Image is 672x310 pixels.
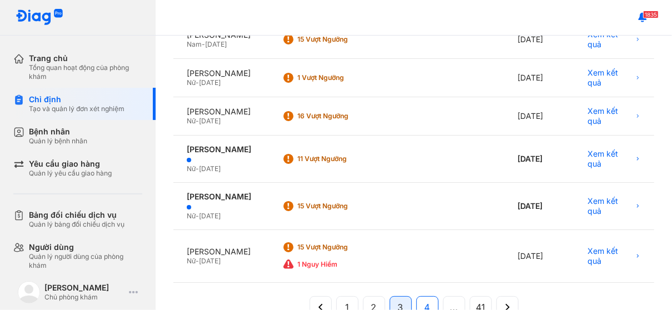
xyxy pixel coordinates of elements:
span: Xem kết quả [588,149,632,169]
span: Nữ [187,117,196,125]
span: Nữ [187,164,196,173]
div: Người dùng [29,242,142,252]
span: Nữ [187,212,196,220]
div: Trang chủ [29,53,142,63]
div: Quản lý bảng đối chiếu dịch vụ [29,220,125,229]
div: Bảng đối chiếu dịch vụ [29,210,125,220]
span: Xem kết quả [588,29,632,49]
span: Nữ [187,257,196,265]
span: [DATE] [199,257,221,265]
div: Chỉ định [29,94,125,104]
div: Tổng quan hoạt động của phòng khám [29,63,142,81]
div: [PERSON_NAME] [44,283,125,293]
div: 11 Vượt ngưỡng [297,154,386,163]
span: [DATE] [205,40,227,48]
div: Yêu cầu giao hàng [29,159,112,169]
div: 15 Vượt ngưỡng [297,243,386,252]
img: logo [18,281,40,303]
div: [PERSON_NAME] [187,68,255,78]
span: [DATE] [199,117,221,125]
div: 1 Vượt ngưỡng [297,73,386,82]
div: Chủ phòng khám [44,293,125,302]
span: [DATE] [199,78,221,87]
span: Nam [187,40,202,48]
div: Bệnh nhân [29,127,87,137]
div: [PERSON_NAME] [187,192,255,212]
div: 15 Vượt ngưỡng [297,202,386,211]
div: [PERSON_NAME] [187,107,255,117]
div: [PERSON_NAME] [187,247,255,257]
span: - [196,117,199,125]
div: [PERSON_NAME] [187,144,255,164]
span: [DATE] [199,164,221,173]
span: Nữ [187,78,196,87]
div: Quản lý yêu cầu giao hàng [29,169,112,178]
span: - [196,164,199,173]
span: Xem kết quả [588,196,632,216]
div: [DATE] [504,97,574,136]
div: [DATE] [504,136,574,183]
img: logo [16,9,63,26]
div: [DATE] [504,183,574,230]
div: Quản lý bệnh nhân [29,137,87,146]
span: - [196,257,199,265]
div: 1 Nguy hiểm [297,260,386,269]
span: - [202,40,205,48]
div: 15 Vượt ngưỡng [297,35,386,44]
span: [DATE] [199,212,221,220]
span: Xem kết quả [588,106,632,126]
div: [DATE] [504,230,574,283]
span: - [196,212,199,220]
div: Tạo và quản lý đơn xét nghiệm [29,104,125,113]
span: Xem kết quả [588,68,632,88]
div: Quản lý người dùng của phòng khám [29,252,142,270]
div: 16 Vượt ngưỡng [297,112,386,121]
div: [DATE] [504,21,574,59]
span: 1835 [643,11,659,18]
span: Xem kết quả [588,246,632,266]
div: [DATE] [504,59,574,97]
span: - [196,78,199,87]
